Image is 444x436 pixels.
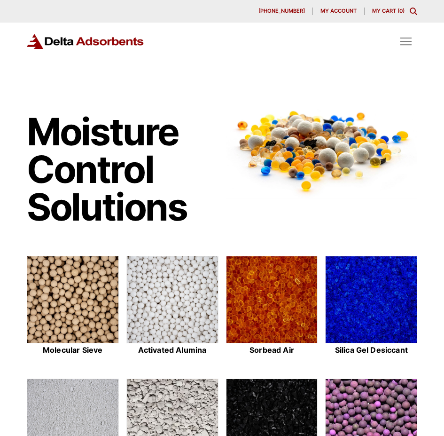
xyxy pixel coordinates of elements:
a: [PHONE_NUMBER] [251,8,313,15]
h2: Molecular Sieve [27,346,119,355]
a: Molecular Sieve [27,256,119,356]
h2: Sorbead Air [226,346,318,355]
span: [PHONE_NUMBER] [258,8,305,14]
span: My account [320,8,357,14]
div: Toggle Off Canvas Content [395,30,417,53]
div: Toggle Modal Content [410,8,417,15]
span: 0 [399,8,403,14]
a: Silica Gel Desiccant [325,256,417,356]
img: Delta Adsorbents [27,34,144,49]
a: My Cart (0) [372,8,405,14]
h2: Activated Alumina [126,346,218,355]
h2: Silica Gel Desiccant [325,346,417,355]
img: Image [226,102,418,199]
a: Sorbead Air [226,256,318,356]
h1: Moisture Control Solutions [27,113,217,226]
a: Activated Alumina [126,256,218,356]
a: My account [313,8,365,15]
